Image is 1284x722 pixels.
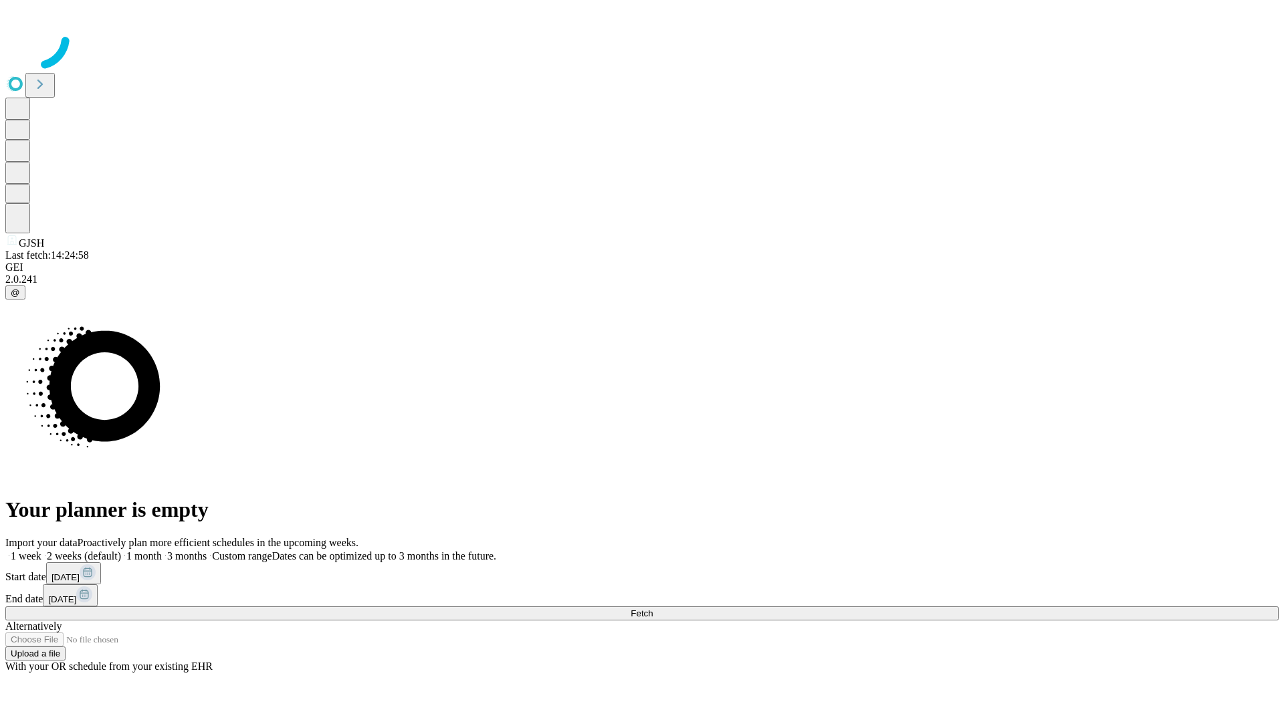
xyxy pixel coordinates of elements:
[212,550,272,562] span: Custom range
[11,550,41,562] span: 1 week
[5,620,62,632] span: Alternatively
[5,646,66,660] button: Upload a file
[78,537,358,548] span: Proactively plan more efficient schedules in the upcoming weeks.
[5,562,1279,584] div: Start date
[5,584,1279,606] div: End date
[272,550,496,562] span: Dates can be optimized up to 3 months in the future.
[5,285,25,299] button: @
[43,584,98,606] button: [DATE]
[5,497,1279,522] h1: Your planner is empty
[46,562,101,584] button: [DATE]
[19,237,44,249] span: GJSH
[47,550,121,562] span: 2 weeks (default)
[5,660,213,672] span: With your OR schedule from your existing EHR
[5,273,1279,285] div: 2.0.241
[5,606,1279,620] button: Fetch
[5,249,89,261] span: Last fetch: 14:24:58
[167,550,207,562] span: 3 months
[631,608,653,618] span: Fetch
[5,261,1279,273] div: GEI
[48,594,76,604] span: [DATE]
[11,287,20,297] span: @
[126,550,162,562] span: 1 month
[5,537,78,548] span: Import your data
[51,572,80,582] span: [DATE]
